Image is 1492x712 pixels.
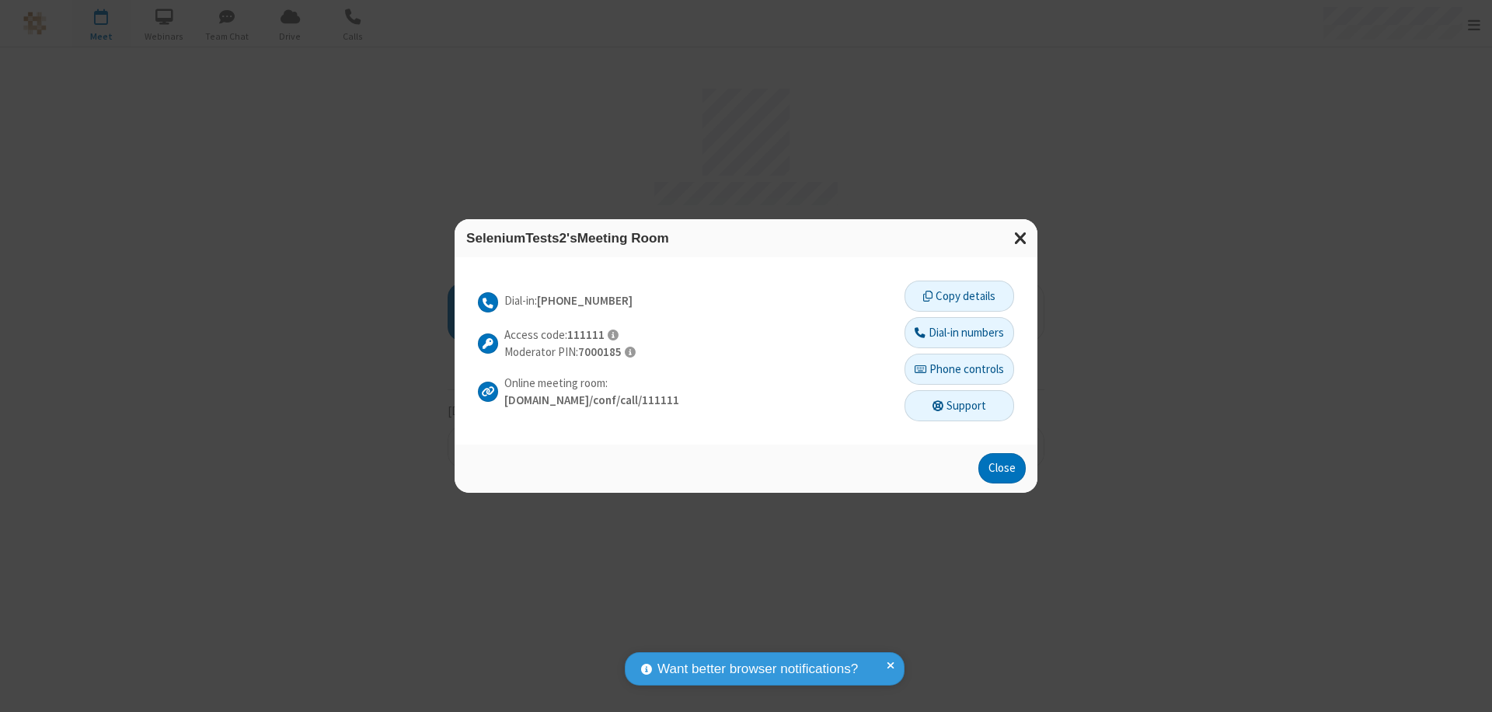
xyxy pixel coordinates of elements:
[625,346,636,358] span: As the meeting organizer, entering this PIN gives you access to moderator and other administrativ...
[504,326,636,344] p: Access code:
[537,293,633,308] strong: [PHONE_NUMBER]
[578,344,622,359] strong: 7000185
[905,354,1014,385] button: Phone controls
[466,231,1026,246] h3: SeleniumTests2's
[504,393,679,407] strong: [DOMAIN_NAME]/conf/call/111111
[905,317,1014,348] button: Dial-in numbers
[905,281,1014,312] button: Copy details
[504,344,636,361] p: Moderator PIN:
[657,659,858,679] span: Want better browser notifications?
[577,230,669,246] span: Meeting Room
[504,375,679,393] p: Online meeting room:
[608,329,619,341] span: Participants should use this access code to connect to the meeting.
[504,292,633,310] p: Dial-in:
[978,453,1026,484] button: Close
[905,390,1014,421] button: Support
[567,327,605,342] strong: 111111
